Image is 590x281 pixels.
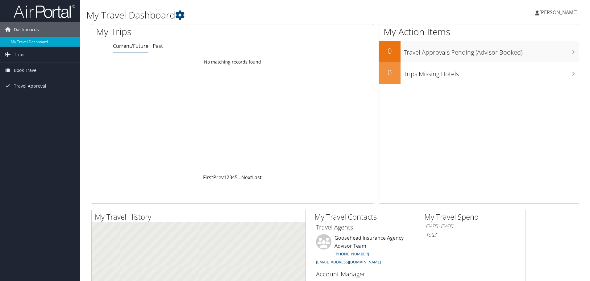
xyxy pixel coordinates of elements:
[535,3,584,22] a: [PERSON_NAME]
[203,174,213,181] a: First
[14,63,38,78] span: Book Travel
[334,251,369,257] a: [PHONE_NUMBER]
[153,43,163,49] a: Past
[213,174,224,181] a: Prev
[316,270,411,279] h3: Account Manager
[426,231,521,238] h6: Total
[379,25,579,38] h1: My Action Items
[424,212,526,222] h2: My Travel Spend
[96,25,251,38] h1: My Trips
[91,56,374,68] td: No matching records found
[226,174,229,181] a: 2
[379,41,579,62] a: 0Travel Approvals Pending (Advisor Booked)
[14,47,24,62] span: Trips
[404,45,579,57] h3: Travel Approvals Pending (Advisor Booked)
[316,259,381,265] a: [EMAIL_ADDRESS][DOMAIN_NAME]
[14,22,39,37] span: Dashboards
[113,43,148,49] a: Current/Future
[379,62,579,84] a: 0Trips Missing Hotels
[314,212,416,222] h2: My Travel Contacts
[14,4,75,19] img: airportal-logo.png
[426,223,521,229] h6: [DATE] - [DATE]
[313,234,414,267] li: Goosehead Insurance Agency Advisor Team
[229,174,232,181] a: 3
[224,174,226,181] a: 1
[379,67,401,78] h2: 0
[86,9,418,22] h1: My Travel Dashboard
[241,174,252,181] a: Next
[14,78,46,94] span: Travel Approval
[235,174,238,181] a: 5
[539,9,578,16] span: [PERSON_NAME]
[404,67,579,78] h3: Trips Missing Hotels
[379,46,401,56] h2: 0
[252,174,262,181] a: Last
[232,174,235,181] a: 4
[316,223,411,232] h3: Travel Agents
[238,174,241,181] span: …
[95,212,305,222] h2: My Travel History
